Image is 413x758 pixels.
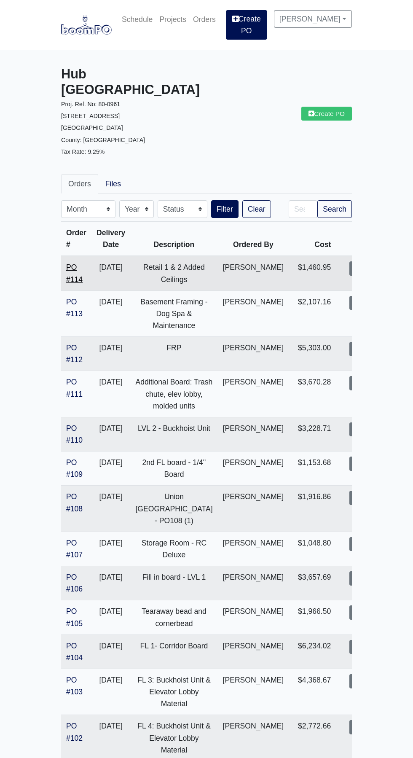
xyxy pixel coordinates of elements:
td: Basement Framing - Dog Spa & Maintenance [130,290,217,336]
td: [PERSON_NAME] [218,669,289,715]
td: [DATE] [91,634,130,669]
div: Sent [349,422,372,437]
td: [PERSON_NAME] [218,452,289,486]
td: [PERSON_NAME] [218,532,289,566]
div: Sent [349,296,372,310]
th: Status [336,222,380,256]
td: Storage Room - RC Deluxe [130,532,217,566]
div: Sent [349,457,372,471]
td: $1,048.80 [289,532,336,566]
td: Fill in board - LVL 1 [130,566,217,600]
div: Sent [349,674,372,688]
td: [DATE] [91,486,130,532]
a: PO #111 [66,378,83,398]
input: Search [289,200,317,218]
a: Orders [190,10,219,29]
small: County: [GEOGRAPHIC_DATA] [61,137,145,143]
button: Filter [211,200,239,218]
td: [DATE] [91,600,130,634]
td: $4,368.67 [289,669,336,715]
div: Sent [349,571,372,586]
a: PO #105 [66,607,83,627]
th: Cost [289,222,336,256]
a: PO #112 [66,344,83,364]
a: Files [98,174,128,194]
a: PO #113 [66,298,83,318]
div: Sent [349,605,372,620]
td: Tearaway bead and cornerbead [130,600,217,634]
td: [DATE] [91,669,130,715]
button: Search [317,200,352,218]
td: Retail 1 & 2 Added Ceilings [130,256,217,290]
a: PO #108 [66,492,83,513]
td: $5,303.00 [289,337,336,371]
td: LVL 2 - Buckhoist Unit [130,417,217,451]
small: [STREET_ADDRESS] [61,113,120,119]
td: $1,916.86 [289,486,336,532]
td: [PERSON_NAME] [218,256,289,290]
div: Sent [349,537,372,551]
a: PO #104 [66,642,83,662]
a: PO #110 [66,424,83,444]
td: [DATE] [91,371,130,417]
a: Projects [156,10,190,29]
div: Sent [349,491,372,505]
a: Orders [61,174,98,194]
td: FL 1- Corridor Board [130,634,217,669]
td: [PERSON_NAME] [218,600,289,634]
a: PO #107 [66,539,83,559]
td: [PERSON_NAME] [218,486,289,532]
td: [PERSON_NAME] [218,417,289,451]
a: [PERSON_NAME] [274,10,352,28]
td: Union [GEOGRAPHIC_DATA] - PO108 (1) [130,486,217,532]
td: $2,107.16 [289,290,336,336]
td: [DATE] [91,256,130,290]
a: Schedule [118,10,156,29]
div: Sent [349,376,372,390]
small: Proj. Ref. No: 80-0961 [61,101,120,108]
td: FRP [130,337,217,371]
td: [DATE] [91,417,130,451]
a: Clear [242,200,271,218]
td: [PERSON_NAME] [218,634,289,669]
td: [DATE] [91,290,130,336]
a: PO #109 [66,458,83,478]
th: Ordered By [218,222,289,256]
td: [DATE] [91,452,130,486]
a: Create PO [301,107,352,121]
td: [PERSON_NAME] [218,337,289,371]
h3: Hub [GEOGRAPHIC_DATA] [61,67,200,98]
a: PO #106 [66,573,83,593]
td: FL 3: Buckhoist Unit & Elevator Lobby Material [130,669,217,715]
td: $1,153.68 [289,452,336,486]
small: Tax Rate: 9.25% [61,148,105,155]
th: Order # [61,222,91,256]
div: Sent [349,640,372,654]
div: Sent [349,720,372,734]
td: $3,670.28 [289,371,336,417]
div: Sent [349,261,372,276]
td: $1,966.50 [289,600,336,634]
td: [PERSON_NAME] [218,290,289,336]
td: $6,234.02 [289,634,336,669]
td: [PERSON_NAME] [218,371,289,417]
small: [GEOGRAPHIC_DATA] [61,124,123,131]
td: $3,657.69 [289,566,336,600]
a: Create PO [226,10,267,40]
a: PO #102 [66,722,83,742]
td: [DATE] [91,566,130,600]
td: [DATE] [91,337,130,371]
a: PO #103 [66,676,83,696]
th: Delivery Date [91,222,130,256]
td: [PERSON_NAME] [218,566,289,600]
img: boomPO [61,15,112,35]
td: $3,228.71 [289,417,336,451]
td: 2nd FL board - 1/4'' Board [130,452,217,486]
td: Additional Board: Trash chute, elev lobby, molded units [130,371,217,417]
td: [DATE] [91,532,130,566]
div: Sent [349,342,372,356]
a: PO #114 [66,263,83,283]
th: Description [130,222,217,256]
td: $1,460.95 [289,256,336,290]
